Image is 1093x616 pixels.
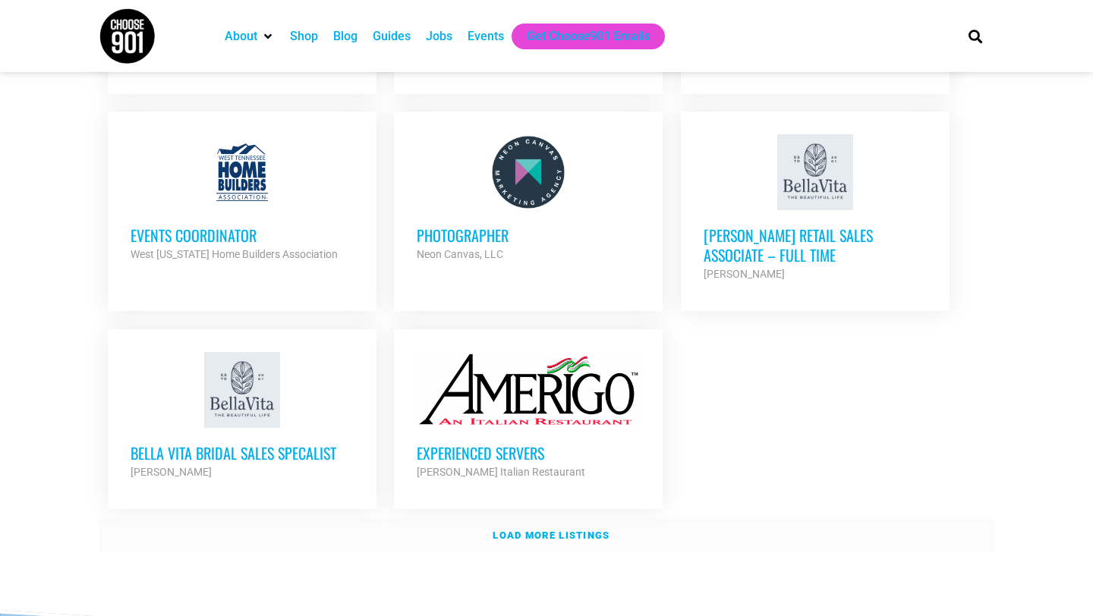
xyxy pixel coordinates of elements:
a: Events [468,27,504,46]
h3: [PERSON_NAME] Retail Sales Associate – Full Time [704,225,927,265]
a: Get Choose901 Emails [527,27,650,46]
a: About [225,27,257,46]
a: Load more listings [99,518,994,553]
strong: West [US_STATE] Home Builders Association [131,248,338,260]
a: Events Coordinator West [US_STATE] Home Builders Association [108,112,376,286]
a: Shop [290,27,318,46]
div: About [217,24,282,49]
a: Jobs [426,27,452,46]
a: Blog [333,27,358,46]
h3: Experienced Servers [417,443,640,463]
a: Experienced Servers [PERSON_NAME] Italian Restaurant [394,329,663,504]
strong: Load more listings [493,530,609,541]
div: Search [963,24,988,49]
strong: [PERSON_NAME] [131,466,212,478]
a: Bella Vita Bridal Sales Specalist [PERSON_NAME] [108,329,376,504]
h3: Events Coordinator [131,225,354,245]
strong: Neon Canvas, LLC [417,248,503,260]
a: Photographer Neon Canvas, LLC [394,112,663,286]
nav: Main nav [217,24,943,49]
a: Guides [373,27,411,46]
strong: [PERSON_NAME] Italian Restaurant [417,466,585,478]
h3: Bella Vita Bridal Sales Specalist [131,443,354,463]
h3: Photographer [417,225,640,245]
a: [PERSON_NAME] Retail Sales Associate – Full Time [PERSON_NAME] [681,112,950,306]
strong: [PERSON_NAME] [704,268,785,280]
